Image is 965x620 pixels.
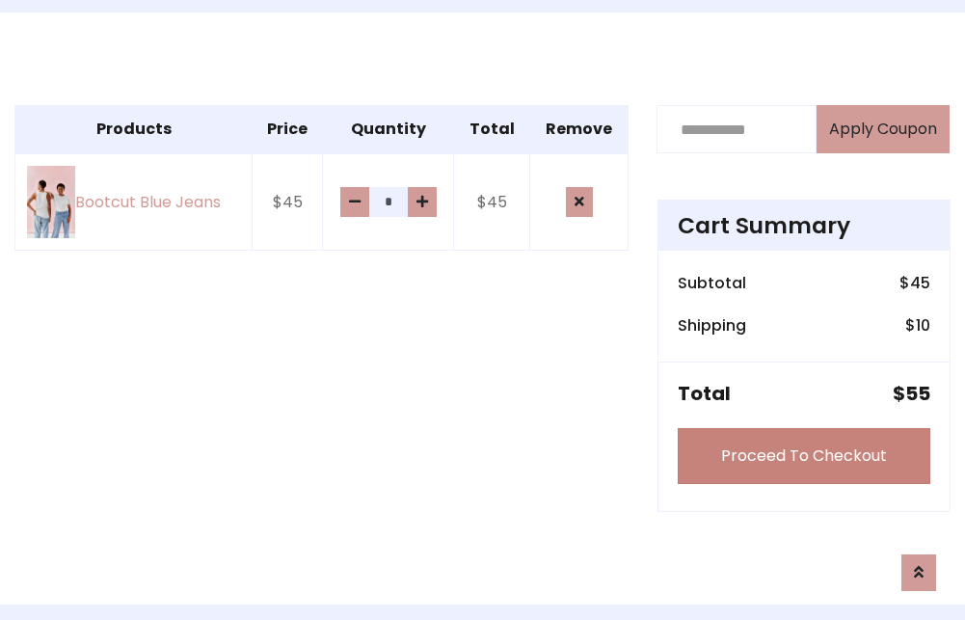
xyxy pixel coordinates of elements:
th: Quantity [323,106,454,154]
th: Total [454,106,529,154]
h6: Subtotal [678,274,746,292]
h6: $ [899,274,930,292]
h5: $ [893,382,930,405]
h4: Cart Summary [678,212,930,239]
span: 10 [916,314,930,337]
th: Remove [529,106,628,154]
button: Apply Coupon [817,105,950,153]
a: Proceed To Checkout [678,428,930,484]
td: $45 [454,153,529,250]
span: 55 [905,380,930,407]
h5: Total [678,382,731,405]
a: Bootcut Blue Jeans [27,166,240,238]
th: Products [15,106,253,154]
th: Price [253,106,323,154]
td: $45 [253,153,323,250]
span: 45 [910,272,930,294]
h6: Shipping [678,316,746,335]
h6: $ [905,316,930,335]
